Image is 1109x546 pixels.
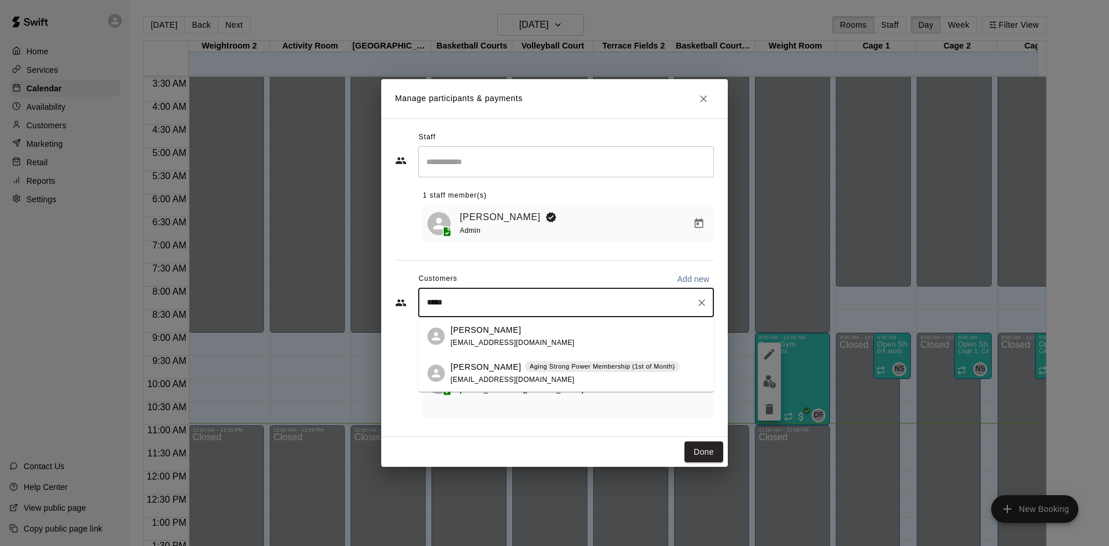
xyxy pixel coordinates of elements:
[689,213,709,234] button: Manage bookings & payment
[693,88,714,109] button: Close
[419,270,457,288] span: Customers
[451,324,521,336] p: [PERSON_NAME]
[418,288,714,317] div: Start typing to search customers...
[451,361,521,373] p: [PERSON_NAME]
[530,362,675,372] p: Aging Strong Power Membership (1st of Month)
[427,328,445,345] div: Ted McCrone
[672,270,714,288] button: Add new
[419,128,436,147] span: Staff
[460,210,541,225] a: [PERSON_NAME]
[677,273,709,285] p: Add new
[451,376,575,384] span: [EMAIL_ADDRESS][DOMAIN_NAME]
[423,187,487,205] span: 1 staff member(s)
[395,297,407,309] svg: Customers
[427,365,445,382] div: Ed McGraw
[694,295,710,311] button: Clear
[460,226,481,235] span: Admin
[451,339,575,347] span: [EMAIL_ADDRESS][DOMAIN_NAME]
[684,441,723,463] button: Done
[545,211,557,223] svg: Booking Owner
[418,146,714,177] div: Search staff
[395,155,407,166] svg: Staff
[395,92,523,105] p: Manage participants & payments
[427,212,451,235] div: Daniel Flanick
